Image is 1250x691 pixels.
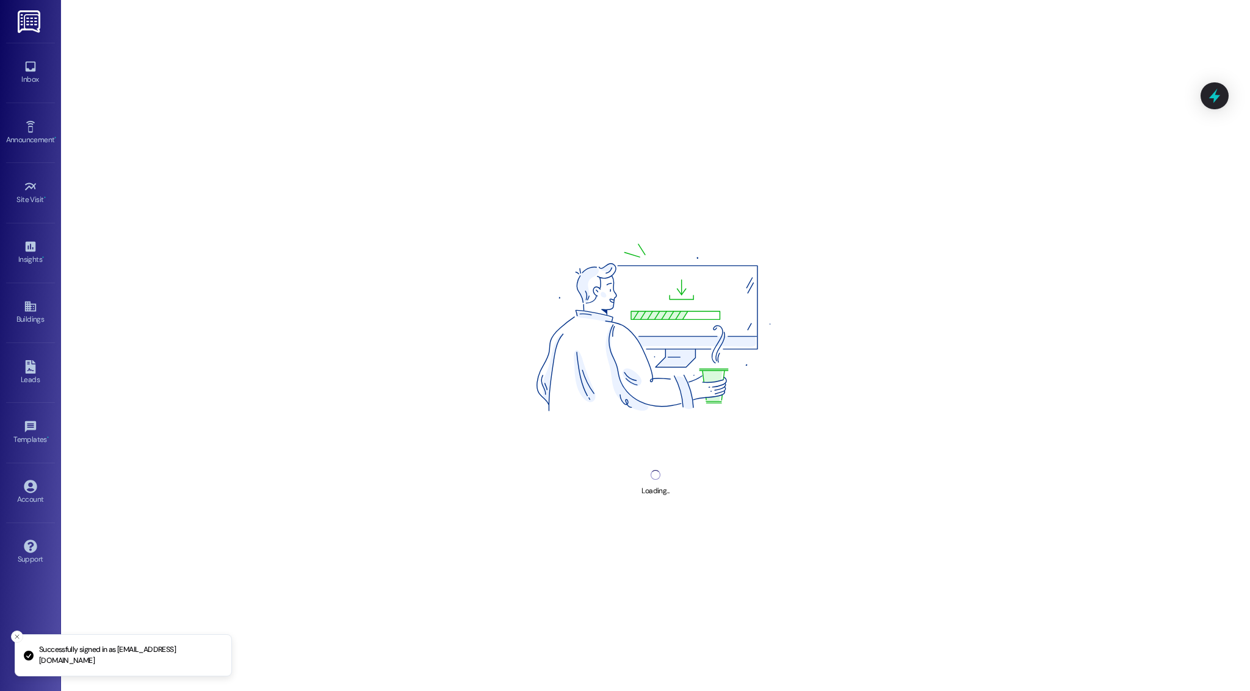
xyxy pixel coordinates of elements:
[39,645,222,666] p: Successfully signed in as [EMAIL_ADDRESS][DOMAIN_NAME]
[42,253,44,262] span: •
[6,476,55,509] a: Account
[47,433,49,442] span: •
[6,416,55,449] a: Templates •
[6,236,55,269] a: Insights •
[18,10,43,33] img: ResiDesk Logo
[6,176,55,209] a: Site Visit •
[11,631,23,643] button: Close toast
[54,134,56,142] span: •
[6,296,55,329] a: Buildings
[6,536,55,569] a: Support
[6,56,55,89] a: Inbox
[6,356,55,389] a: Leads
[44,194,46,202] span: •
[641,485,669,497] div: Loading...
